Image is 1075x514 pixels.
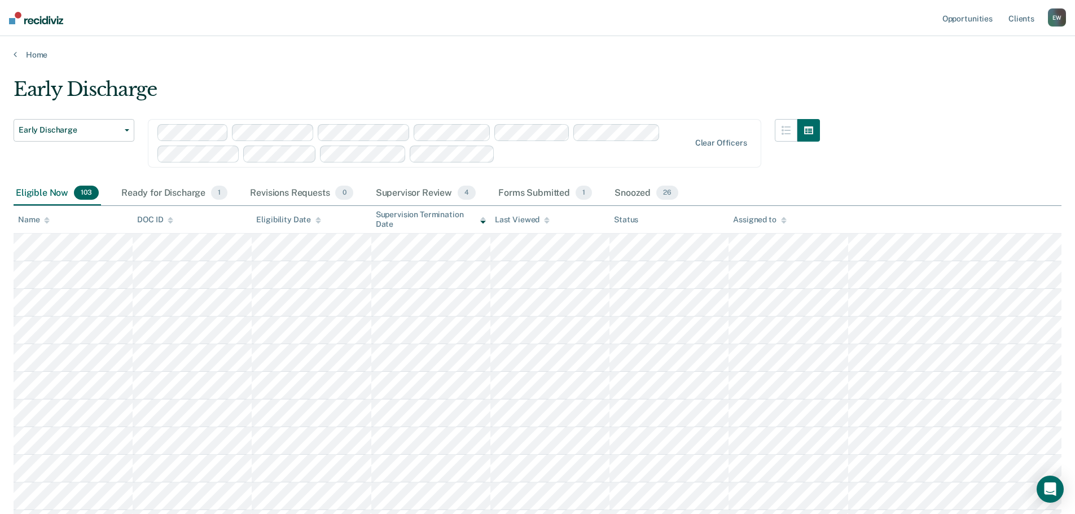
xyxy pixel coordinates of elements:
div: Revisions Requests0 [248,181,355,206]
div: Supervision Termination Date [376,210,486,229]
div: Assigned to [733,215,786,225]
span: 4 [458,186,476,200]
span: 1 [211,186,227,200]
div: Supervisor Review4 [374,181,479,206]
div: Name [18,215,50,225]
div: Early Discharge [14,78,820,110]
div: Status [614,215,638,225]
div: DOC ID [137,215,173,225]
span: 103 [74,186,99,200]
img: Recidiviz [9,12,63,24]
div: E W [1048,8,1066,27]
div: Last Viewed [495,215,550,225]
span: 0 [335,186,353,200]
span: 26 [656,186,678,200]
div: Open Intercom Messenger [1037,476,1064,503]
button: EW [1048,8,1066,27]
div: Clear officers [695,138,747,148]
button: Early Discharge [14,119,134,142]
div: Forms Submitted1 [496,181,594,206]
div: Eligible Now103 [14,181,101,206]
div: Ready for Discharge1 [119,181,230,206]
span: Early Discharge [19,125,120,135]
div: Eligibility Date [256,215,321,225]
div: Snoozed26 [612,181,681,206]
a: Home [14,50,1061,60]
span: 1 [576,186,592,200]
